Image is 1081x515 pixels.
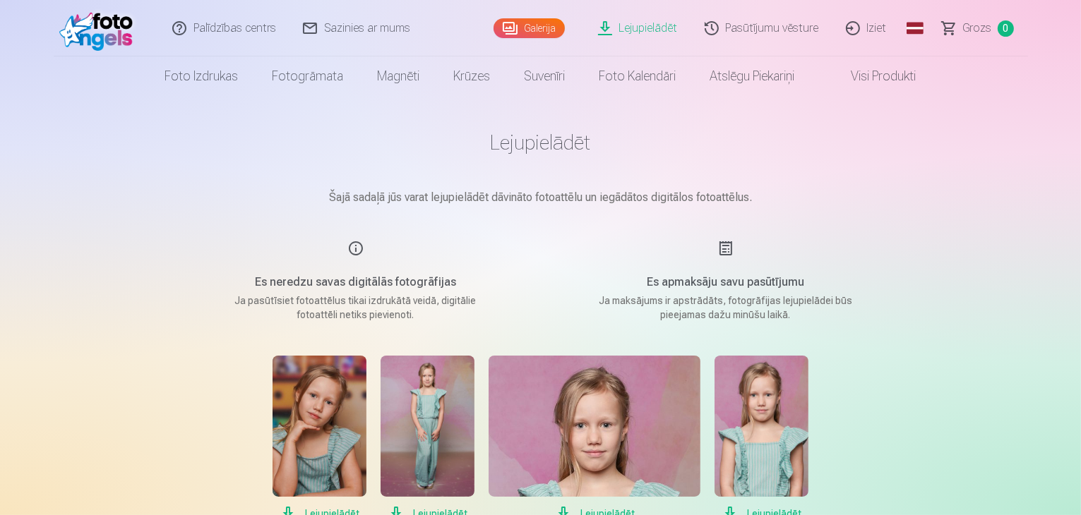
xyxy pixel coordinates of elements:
[998,20,1014,37] span: 0
[59,6,141,51] img: /fa1
[188,189,894,206] p: Šajā sadaļā jūs varat lejupielādēt dāvināto fotoattēlu un iegādātos digitālos fotoattēlus.
[592,274,860,291] h5: Es apmaksāju savu pasūtījumu
[693,56,812,96] a: Atslēgu piekariņi
[812,56,933,96] a: Visi produkti
[963,20,992,37] span: Grozs
[188,130,894,155] h1: Lejupielādēt
[583,56,693,96] a: Foto kalendāri
[592,293,860,322] p: Ja maksājums ir apstrādāts, fotogrāfijas lejupielādei būs pieejamas dažu minūšu laikā.
[437,56,508,96] a: Krūzes
[256,56,361,96] a: Fotogrāmata
[222,293,490,322] p: Ja pasūtīsiet fotoattēlus tikai izdrukātā veidā, digitālie fotoattēli netiks pievienoti.
[222,274,490,291] h5: Es neredzu savas digitālās fotogrāfijas
[361,56,437,96] a: Magnēti
[148,56,256,96] a: Foto izdrukas
[508,56,583,96] a: Suvenīri
[494,18,565,38] a: Galerija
